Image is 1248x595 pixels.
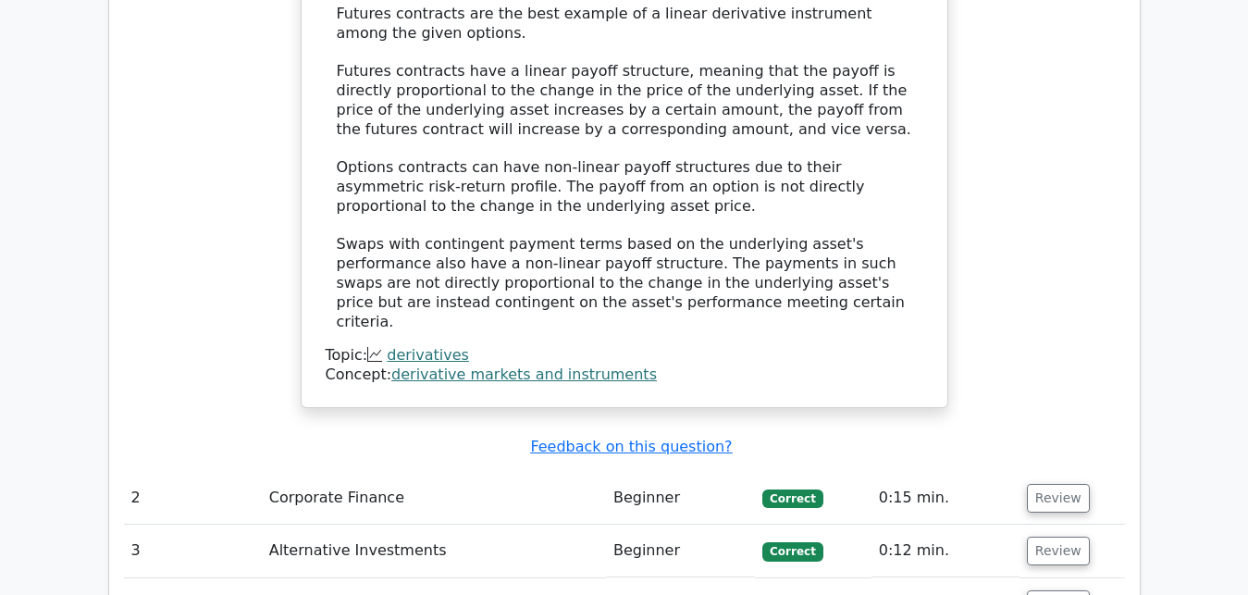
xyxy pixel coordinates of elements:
[326,346,923,366] div: Topic:
[762,542,822,561] span: Correct
[871,525,1019,577] td: 0:12 min.
[326,366,923,385] div: Concept:
[871,472,1019,525] td: 0:15 min.
[762,490,822,508] span: Correct
[530,438,732,455] a: Feedback on this question?
[1027,484,1090,513] button: Review
[262,472,606,525] td: Corporate Finance
[606,472,755,525] td: Beginner
[124,525,262,577] td: 3
[1027,537,1090,565] button: Review
[262,525,606,577] td: Alternative Investments
[606,525,755,577] td: Beginner
[391,366,657,383] a: derivative markets and instruments
[337,5,912,332] div: Futures contracts are the best example of a linear derivative instrument among the given options....
[124,472,262,525] td: 2
[387,346,469,364] a: derivatives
